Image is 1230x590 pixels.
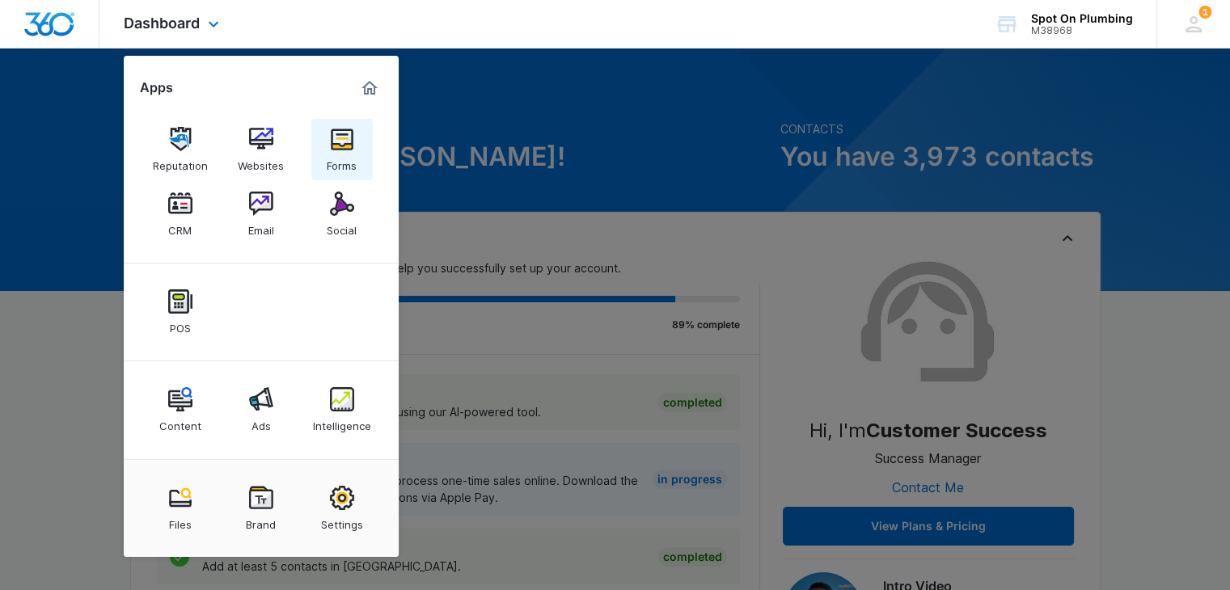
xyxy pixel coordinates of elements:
a: Brand [230,478,292,539]
div: Websites [238,151,284,172]
div: account name [1031,12,1133,25]
a: Reputation [150,119,211,180]
div: Email [248,216,274,237]
a: Files [150,478,211,539]
div: POS [170,314,191,335]
a: Email [230,183,292,245]
span: 1 [1198,6,1211,19]
div: Reputation [153,151,208,172]
a: CRM [150,183,211,245]
a: Intelligence [311,379,373,440]
a: Marketing 360® Dashboard [357,75,383,101]
div: account id [1031,25,1133,36]
a: Websites [230,119,292,180]
a: Ads [230,379,292,440]
div: CRM [168,216,192,237]
div: Intelligence [313,411,371,432]
div: notifications count [1198,6,1211,19]
div: Content [159,411,201,432]
a: Content [150,379,211,440]
a: Social [311,183,373,245]
div: Ads [251,411,271,432]
h2: Apps [140,80,173,95]
div: Settings [321,510,363,531]
div: Forms [327,151,357,172]
div: Brand [246,510,276,531]
a: POS [150,281,211,343]
a: Settings [311,478,373,539]
a: Forms [311,119,373,180]
span: Dashboard [124,15,200,32]
div: Social [327,216,357,237]
div: Files [169,510,192,531]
